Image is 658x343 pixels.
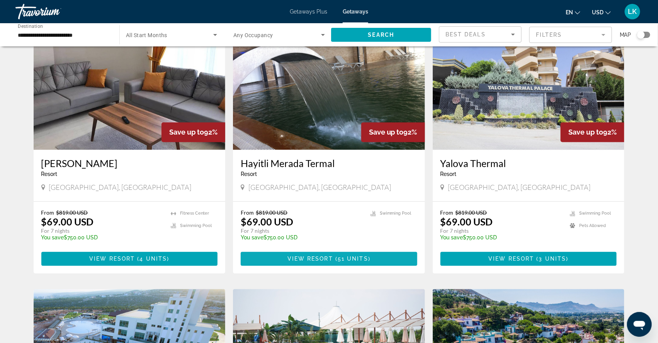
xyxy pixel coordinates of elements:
span: 51 units [338,256,368,262]
span: Save up to [169,128,204,137]
span: All Start Months [126,32,167,38]
span: View Resort [489,256,534,262]
span: en [566,9,573,15]
button: Filter [529,26,612,43]
button: View Resort(51 units) [241,252,417,266]
span: [GEOGRAPHIC_DATA], [GEOGRAPHIC_DATA] [448,183,591,192]
button: Change currency [592,7,611,18]
div: 92% [561,123,624,142]
span: Swimming Pool [180,224,212,229]
span: From [241,210,254,216]
span: Pets Allowed [579,224,606,229]
img: D886O01X.jpg [233,26,425,150]
span: Fitness Center [180,211,209,216]
button: User Menu [622,3,643,20]
span: $819.00 USD [56,210,88,216]
span: [GEOGRAPHIC_DATA], [GEOGRAPHIC_DATA] [248,183,391,192]
span: View Resort [287,256,333,262]
span: You save [440,235,463,241]
span: ( ) [534,256,569,262]
button: View Resort(4 units) [41,252,218,266]
span: Map [620,29,631,40]
a: Hayitli Merada Termal [241,158,417,169]
span: From [41,210,54,216]
span: 4 units [140,256,167,262]
a: Getaways Plus [290,9,327,15]
span: ( ) [333,256,371,262]
span: Any Occupancy [233,32,273,38]
span: Resort [41,171,58,177]
span: View Resort [89,256,135,262]
span: You save [41,235,64,241]
span: Resort [241,171,257,177]
span: From [440,210,454,216]
span: [GEOGRAPHIC_DATA], [GEOGRAPHIC_DATA] [49,183,192,192]
mat-select: Sort by [445,30,515,39]
a: Getaways [343,9,368,15]
span: Swimming Pool [380,211,411,216]
div: 92% [162,123,225,142]
span: You save [241,235,264,241]
iframe: Button to launch messaging window [627,312,652,337]
p: $69.00 USD [440,216,493,228]
span: Resort [440,171,457,177]
button: Search [331,28,431,42]
img: C050I01X.jpg [34,26,226,150]
p: $69.00 USD [41,216,94,228]
p: $750.00 USD [440,235,563,241]
p: For 7 nights [41,228,163,235]
span: USD [592,9,604,15]
a: [PERSON_NAME] [41,158,218,169]
span: LK [628,8,637,15]
span: 3 units [539,256,566,262]
span: Swimming Pool [579,211,611,216]
p: $750.00 USD [241,235,363,241]
span: $819.00 USD [256,210,287,216]
p: $69.00 USD [241,216,293,228]
p: $750.00 USD [41,235,163,241]
p: For 7 nights [241,228,363,235]
button: Change language [566,7,580,18]
span: Destination [18,24,43,29]
span: ( ) [135,256,169,262]
span: Save up to [568,128,603,137]
span: $819.00 USD [456,210,487,216]
a: Travorium [15,2,93,22]
a: Yalova Thermal [440,158,617,169]
span: Best Deals [445,31,486,38]
button: View Resort(3 units) [440,252,617,266]
img: D729E01X.jpg [433,26,625,150]
div: 92% [361,123,425,142]
p: For 7 nights [440,228,563,235]
span: Save up to [369,128,404,137]
span: Search [368,32,394,38]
